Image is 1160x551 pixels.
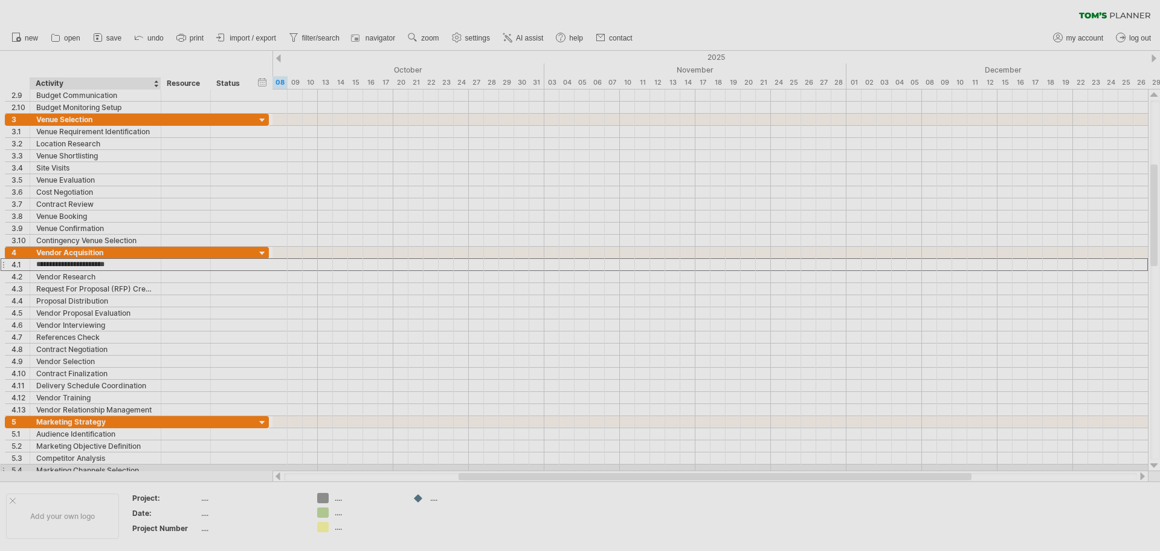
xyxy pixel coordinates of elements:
div: 3.9 [11,223,30,234]
div: Friday, 10 October 2025 [303,76,318,89]
div: .... [335,493,401,503]
a: print [173,30,207,46]
div: Tuesday, 16 December 2025 [1013,76,1028,89]
span: new [25,34,38,42]
div: Project Number [132,523,199,533]
div: Wednesday, 26 November 2025 [801,76,816,89]
span: contact [609,34,633,42]
div: Monday, 24 November 2025 [771,76,786,89]
div: 3.8 [11,210,30,222]
div: Thursday, 27 November 2025 [816,76,831,89]
div: Proposal Distribution [36,295,155,307]
div: Monday, 1 December 2025 [846,76,862,89]
div: October 2025 [197,64,544,76]
a: my account [1050,30,1107,46]
div: Wednesday, 5 November 2025 [575,76,590,89]
div: Vendor Acquisition [36,247,155,258]
div: Vendor Interviewing [36,319,155,331]
div: Friday, 19 December 2025 [1058,76,1073,89]
div: Tuesday, 11 November 2025 [635,76,650,89]
div: Vendor Research [36,271,155,282]
span: help [569,34,583,42]
div: Thursday, 4 December 2025 [892,76,907,89]
div: Vendor Relationship Management [36,404,155,416]
div: Venue Requirement Identification [36,126,155,137]
div: 4.11 [11,380,30,391]
div: Wednesday, 15 October 2025 [348,76,363,89]
span: AI assist [516,34,543,42]
div: Wednesday, 19 November 2025 [726,76,741,89]
div: Resource [167,77,204,90]
span: navigator [366,34,395,42]
a: import / export [213,30,280,46]
span: undo [147,34,164,42]
div: Thursday, 25 December 2025 [1118,76,1133,89]
div: Friday, 21 November 2025 [756,76,771,89]
span: filter/search [302,34,340,42]
div: Thursday, 16 October 2025 [363,76,378,89]
div: Project: [132,493,199,503]
div: 5.3 [11,452,30,464]
div: .... [201,523,303,533]
a: filter/search [286,30,343,46]
a: zoom [405,30,442,46]
div: Wednesday, 29 October 2025 [499,76,514,89]
div: Tuesday, 2 December 2025 [862,76,877,89]
div: Thursday, 13 November 2025 [665,76,680,89]
span: zoom [421,34,439,42]
div: Tuesday, 18 November 2025 [710,76,726,89]
div: 5 [11,416,30,428]
div: Site Visits [36,162,155,174]
div: 5.4 [11,465,30,476]
div: Tuesday, 9 December 2025 [937,76,952,89]
div: Thursday, 11 December 2025 [967,76,982,89]
div: Thursday, 9 October 2025 [288,76,303,89]
div: Monday, 17 November 2025 [695,76,710,89]
span: save [106,34,121,42]
div: Audience Identification [36,428,155,440]
div: Tuesday, 23 December 2025 [1088,76,1103,89]
div: 2.10 [11,102,30,113]
div: 3.5 [11,174,30,186]
div: Monday, 27 October 2025 [469,76,484,89]
div: Status [216,77,243,90]
div: Budget Monitoring Setup [36,102,155,113]
div: Friday, 28 November 2025 [831,76,846,89]
div: 4.8 [11,344,30,355]
div: Friday, 17 October 2025 [378,76,393,89]
div: Tuesday, 14 October 2025 [333,76,348,89]
div: Venue Shortlisting [36,150,155,161]
div: Contract Negotiation [36,344,155,355]
div: Vendor Training [36,392,155,403]
div: Wednesday, 8 October 2025 [272,76,288,89]
div: 3.3 [11,150,30,161]
a: AI assist [500,30,547,46]
span: my account [1066,34,1103,42]
a: save [90,30,125,46]
div: 4.5 [11,307,30,319]
div: Wednesday, 22 October 2025 [424,76,439,89]
div: Tuesday, 28 October 2025 [484,76,499,89]
div: Contract Review [36,198,155,210]
div: Wednesday, 17 December 2025 [1028,76,1043,89]
div: 2.9 [11,90,30,101]
span: settings [465,34,490,42]
div: November 2025 [544,64,846,76]
div: 4.6 [11,319,30,331]
div: Thursday, 23 October 2025 [439,76,454,89]
div: 3.1 [11,126,30,137]
div: Cost Negotiation [36,186,155,198]
div: Contingency Venue Selection [36,235,155,246]
div: Friday, 14 November 2025 [680,76,695,89]
div: Friday, 31 October 2025 [529,76,544,89]
div: Location Research [36,138,155,149]
div: Delivery Schedule Coordination [36,380,155,391]
a: undo [131,30,167,46]
a: contact [593,30,636,46]
div: 3 [11,114,30,125]
div: Thursday, 20 November 2025 [741,76,756,89]
div: Venue Evaluation [36,174,155,186]
div: Competitor Analysis [36,452,155,464]
div: Monday, 10 November 2025 [620,76,635,89]
div: 4.4 [11,295,30,307]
